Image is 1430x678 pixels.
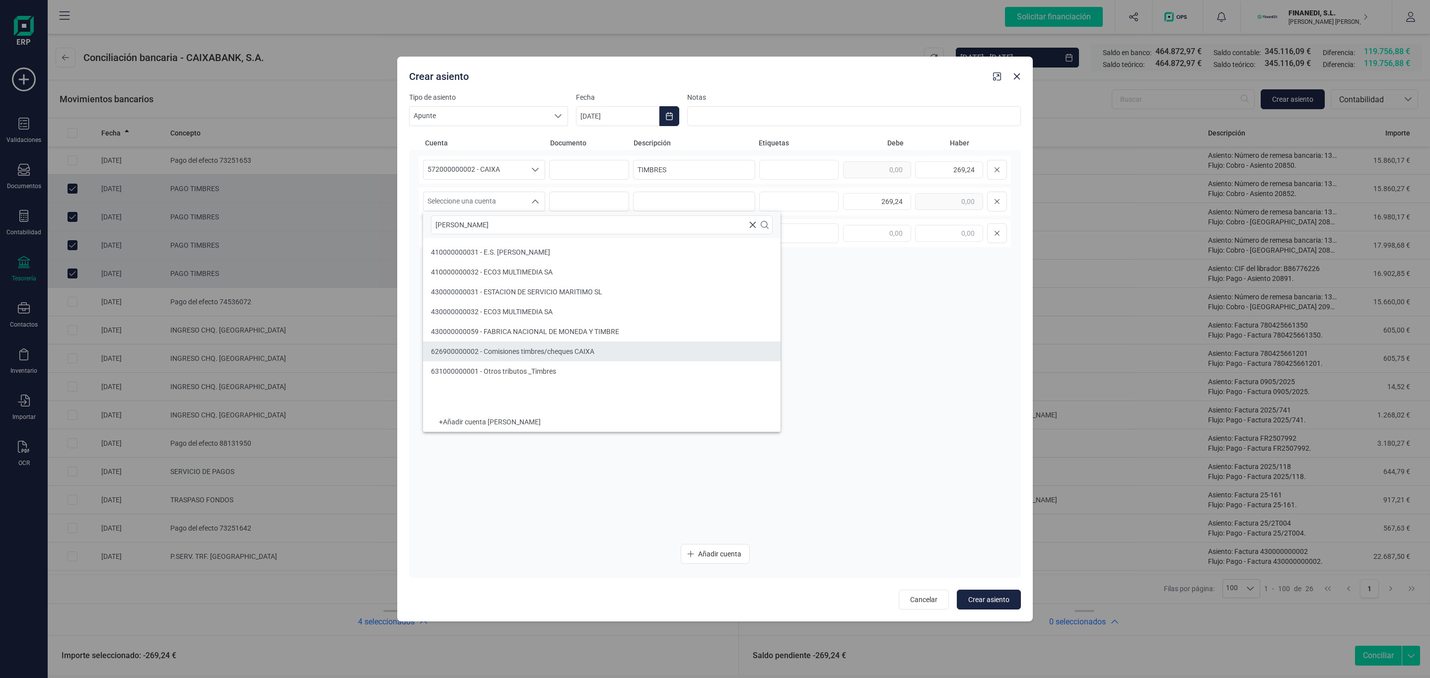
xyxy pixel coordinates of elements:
button: Crear asiento [957,590,1021,610]
span: Haber [908,138,969,148]
div: Crear asiento [405,66,989,83]
input: 0,00 [843,225,911,242]
li: 626900000002 - Comisiones timbres/cheques CAIXA [423,341,781,361]
div: Seleccione una cuenta [526,192,545,211]
input: 0,00 [843,161,911,178]
div: + Añadir cuenta [PERSON_NAME] [431,420,773,424]
span: 430000000059 - FABRICA NACIONAL DE MONEDA Y TIMBRE [431,328,619,336]
span: 626900000002 - Comisiones timbres/cheques CAIXA [431,347,594,355]
span: Apunte [410,107,549,126]
button: Añadir cuenta [681,544,750,564]
span: 430000000031 - ESTACION DE SERVICIO MARITIMO SL [431,288,602,296]
li: 430000000059 - FABRICA NACIONAL DE MONEDA Y TIMBRE [423,322,781,341]
input: Buscar cuenta contable [431,215,773,234]
span: Crear asiento [968,595,1009,605]
span: Documento [550,138,630,148]
span: 410000000031 - E.S. [PERSON_NAME] [431,248,550,256]
span: 631000000001 - Otros tributos _Timbres [431,367,556,375]
span: Cuenta [425,138,546,148]
input: 0,00 [915,161,983,178]
label: Fecha [576,92,679,102]
div: Seleccione una cuenta [526,160,545,179]
label: Tipo de asiento [409,92,568,102]
span: Añadir cuenta [698,549,741,559]
li: 430000000031 - ESTACION DE SERVICIO MARITIMO SL [423,282,781,302]
span: 572000000002 - CAIXA [424,160,526,179]
li: 631000000001 - Otros tributos _Timbres [423,361,781,381]
span: 430000000032 - ECO3 MULTIMEDIA SA [431,308,553,316]
span: Cancelar [910,595,937,605]
svg: Clear [749,221,757,229]
label: Notas [687,92,1021,102]
li: 410000000031 - E.S. MARITIMO, S.L. [423,242,781,262]
li: 430000000032 - ECO3 MULTIMEDIA SA [423,302,781,322]
input: 0,00 [915,193,983,210]
button: Choose Date [659,106,679,126]
input: 0,00 [915,225,983,242]
span: Seleccione una cuenta [424,192,526,211]
span: Debe [842,138,904,148]
button: Close [1009,68,1025,84]
span: 410000000032 - ECO3 MULTIMEDIA SA [431,268,553,276]
span: Descripción [634,138,755,148]
input: 0,00 [843,193,911,210]
button: Cancelar [899,590,949,610]
span: Etiquetas [759,138,838,148]
li: 410000000032 - ECO3 MULTIMEDIA SA [423,262,781,282]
